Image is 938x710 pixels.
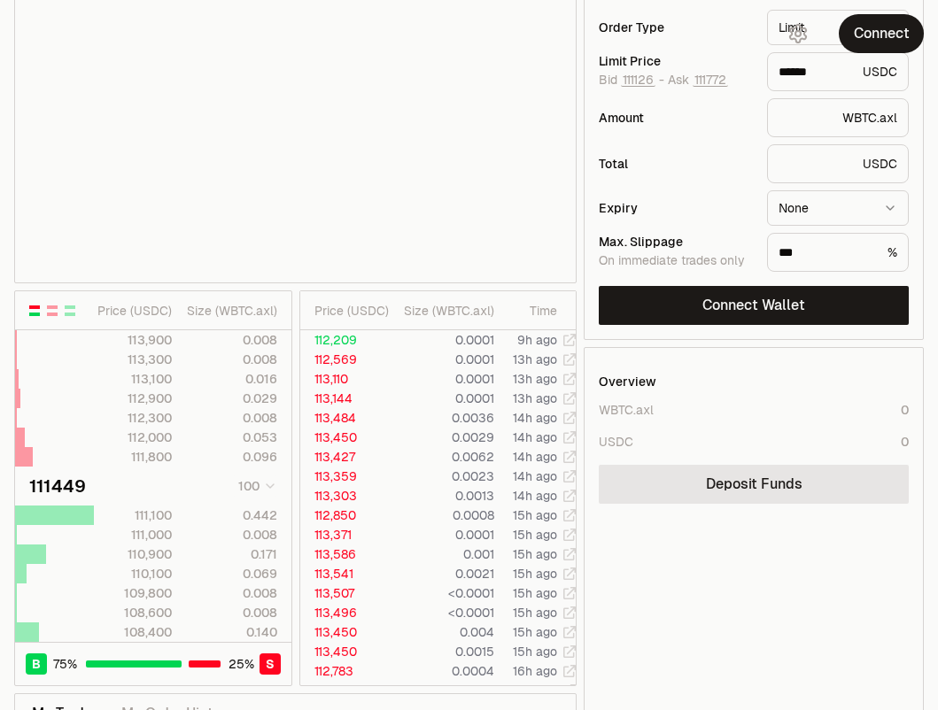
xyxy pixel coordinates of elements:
[513,429,557,445] time: 14h ago
[32,655,41,673] span: B
[53,655,77,673] span: 75 %
[767,98,909,137] div: WBTC.axl
[390,622,495,642] td: 0.004
[599,235,753,248] div: Max. Slippage
[390,330,495,350] td: 0.0001
[390,369,495,389] td: 0.0001
[300,681,390,700] td: 113,768
[621,73,655,87] button: 111126
[187,351,277,368] div: 0.008
[513,468,557,484] time: 14h ago
[390,642,495,661] td: 0.0015
[513,410,557,426] time: 14h ago
[187,604,277,621] div: 0.008
[300,408,390,428] td: 113,484
[187,409,277,427] div: 0.008
[300,642,390,661] td: 113,450
[513,546,557,562] time: 15h ago
[187,506,277,524] div: 0.442
[95,604,172,621] div: 108,600
[767,233,909,272] div: %
[513,507,557,523] time: 15h ago
[300,622,390,642] td: 113,450
[95,390,172,407] div: 112,900
[513,605,557,621] time: 15h ago
[599,286,909,325] button: Connect Wallet
[513,488,557,504] time: 14h ago
[187,428,277,446] div: 0.053
[767,52,909,91] div: USDC
[599,373,656,390] div: Overview
[300,505,390,525] td: 112,850
[266,655,275,673] span: S
[390,681,495,700] td: 0.0006
[95,584,172,602] div: 109,800
[599,158,753,170] div: Total
[599,433,633,451] div: USDC
[513,585,557,601] time: 15h ago
[95,331,172,349] div: 113,900
[390,447,495,467] td: 0.0062
[513,566,557,582] time: 15h ago
[901,433,909,451] div: 0
[390,525,495,544] td: 0.0001
[229,655,254,673] span: 25 %
[300,467,390,486] td: 113,359
[517,332,557,348] time: 9h ago
[29,474,86,498] div: 111449
[187,545,277,563] div: 0.171
[513,371,557,387] time: 13h ago
[513,624,557,640] time: 15h ago
[513,449,557,465] time: 14h ago
[300,486,390,505] td: 113,303
[95,623,172,641] div: 108,400
[300,525,390,544] td: 113,371
[187,526,277,544] div: 0.008
[404,302,494,320] div: Size ( WBTC.axl )
[95,409,172,427] div: 112,300
[95,351,172,368] div: 113,300
[390,661,495,681] td: 0.0004
[95,565,172,583] div: 110,100
[901,401,909,419] div: 0
[300,447,390,467] td: 113,427
[95,448,172,466] div: 111,800
[300,544,390,564] td: 113,586
[187,370,277,388] div: 0.016
[513,663,557,679] time: 16h ago
[767,190,909,226] button: None
[513,351,557,367] time: 13h ago
[599,21,753,34] div: Order Type
[693,73,728,87] button: 111772
[187,331,277,349] div: 0.008
[314,302,389,320] div: Price ( USDC )
[300,428,390,447] td: 113,450
[187,584,277,602] div: 0.008
[767,144,909,183] div: USDC
[599,253,753,269] div: On immediate trades only
[599,112,753,124] div: Amount
[599,55,753,67] div: Limit Price
[390,408,495,428] td: 0.0036
[509,302,557,320] div: Time
[300,369,390,389] td: 113,110
[390,350,495,369] td: 0.0001
[187,565,277,583] div: 0.069
[599,202,753,214] div: Expiry
[95,526,172,544] div: 111,000
[300,389,390,408] td: 113,144
[390,583,495,603] td: <0.0001
[300,564,390,583] td: 113,541
[513,527,557,543] time: 15h ago
[187,390,277,407] div: 0.029
[300,603,390,622] td: 113,496
[668,73,728,89] span: Ask
[513,644,557,660] time: 15h ago
[390,544,495,564] td: 0.001
[599,73,664,89] span: Bid -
